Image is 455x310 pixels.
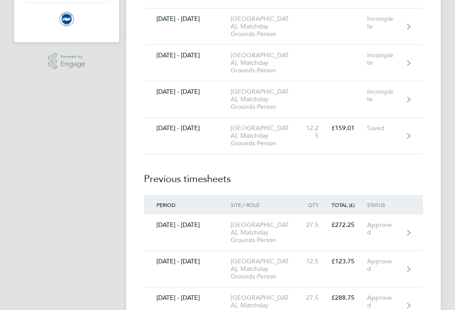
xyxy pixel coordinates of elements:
[367,221,406,236] div: Approved
[144,45,423,81] a: [DATE] - [DATE][GEOGRAPHIC_DATA], Matchday Grounds PersonIncomplete
[48,53,86,70] a: Powered byEngage
[144,215,423,251] a: [DATE] - [DATE][GEOGRAPHIC_DATA], Matchday Grounds Person27.5£272.25Approved
[144,294,231,302] div: [DATE] - [DATE]
[367,294,406,309] div: Approved
[331,202,367,208] div: Total (£)
[231,202,303,208] div: Site / Role
[367,88,406,103] div: Incomplete
[303,258,331,265] div: 12.5
[303,221,331,229] div: 27.5
[231,221,303,244] div: [GEOGRAPHIC_DATA], Matchday Grounds Person
[60,53,85,60] span: Powered by
[231,15,303,38] div: [GEOGRAPHIC_DATA], Matchday Grounds Person
[60,12,74,26] img: brightonandhovealbion-logo-retina.png
[367,52,406,67] div: Incomplete
[144,154,423,195] h2: Previous timesheets
[144,221,231,229] div: [DATE] - [DATE]
[367,124,406,132] div: Saved
[303,124,331,139] div: 12.25
[144,124,231,132] div: [DATE] - [DATE]
[367,258,406,273] div: Approved
[144,88,231,95] div: [DATE] - [DATE]
[144,258,231,265] div: [DATE] - [DATE]
[303,294,331,302] div: 27.5
[231,124,303,147] div: [GEOGRAPHIC_DATA], Matchday Grounds Person
[231,88,303,111] div: [GEOGRAPHIC_DATA], Matchday Grounds Person
[60,60,85,68] span: Engage
[144,81,423,118] a: [DATE] - [DATE][GEOGRAPHIC_DATA], Matchday Grounds PersonIncomplete
[144,118,423,154] a: [DATE] - [DATE][GEOGRAPHIC_DATA], Matchday Grounds Person12.25£159.01Saved
[144,52,231,59] div: [DATE] - [DATE]
[144,8,423,45] a: [DATE] - [DATE][GEOGRAPHIC_DATA], Matchday Grounds PersonIncomplete
[331,221,367,229] div: £272.25
[144,251,423,287] a: [DATE] - [DATE][GEOGRAPHIC_DATA], Matchday Grounds Person12.5£123.75Approved
[231,258,303,280] div: [GEOGRAPHIC_DATA], Matchday Grounds Person
[156,201,176,208] span: Period
[331,258,367,265] div: £123.75
[367,15,406,30] div: Incomplete
[144,15,231,23] div: [DATE] - [DATE]
[331,124,367,132] div: £159.01
[303,202,331,208] div: Qty
[25,12,108,26] a: Go to home page
[331,294,367,302] div: £288.75
[231,52,303,74] div: [GEOGRAPHIC_DATA], Matchday Grounds Person
[367,202,406,208] div: Status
